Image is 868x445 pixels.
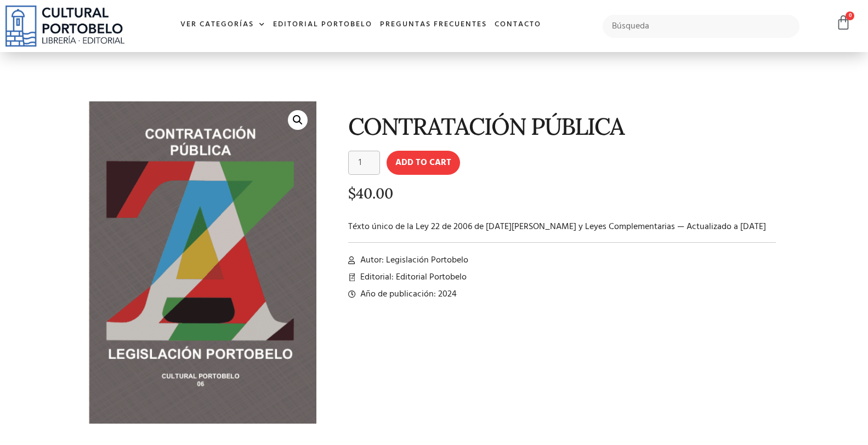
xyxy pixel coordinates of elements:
a: Editorial Portobelo [269,13,376,37]
h1: CONTRATACIÓN PÚBLICA [348,113,776,139]
input: Búsqueda [603,15,799,38]
span: 0 [846,12,854,20]
span: Editorial: Editorial Portobelo [358,271,467,284]
input: Product quantity [348,151,380,175]
a: Ver Categorías [177,13,269,37]
p: Téxto único de la Ley 22 de 2006 de [DATE][PERSON_NAME] y Leyes Complementarias — Actualizado a [... [348,220,776,233]
a: 0 [836,15,851,31]
button: Add to cart [387,151,460,175]
span: Año de publicación: 2024 [358,288,457,301]
span: $ [348,184,356,202]
a: 🔍 [288,110,308,130]
span: Autor: Legislación Portobelo [358,254,468,267]
a: Contacto [491,13,545,37]
bdi: 40.00 [348,184,393,202]
a: Preguntas frecuentes [376,13,491,37]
